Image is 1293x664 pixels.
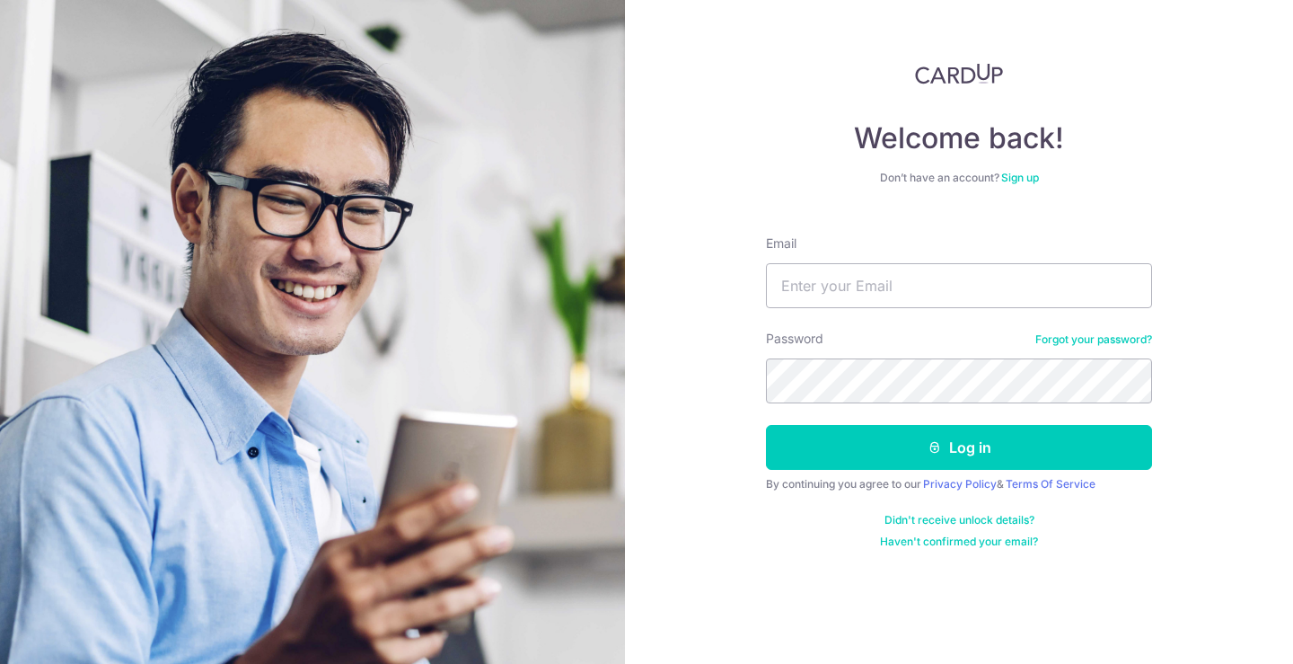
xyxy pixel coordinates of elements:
[923,477,997,491] a: Privacy Policy
[766,235,796,252] label: Email
[766,120,1152,156] h4: Welcome back!
[766,263,1152,308] input: Enter your Email
[766,425,1152,470] button: Log in
[1006,477,1095,491] a: Terms Of Service
[880,535,1038,549] a: Haven't confirmed your email?
[884,513,1034,527] a: Didn't receive unlock details?
[766,171,1152,185] div: Don’t have an account?
[915,63,1003,84] img: CardUp Logo
[766,477,1152,491] div: By continuing you agree to our &
[1001,171,1039,184] a: Sign up
[1035,332,1152,347] a: Forgot your password?
[766,330,823,348] label: Password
